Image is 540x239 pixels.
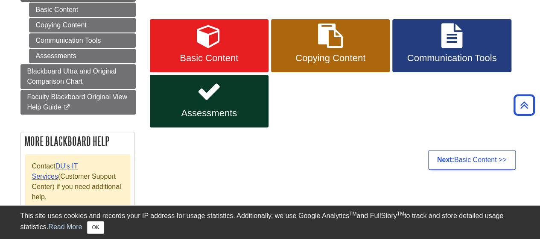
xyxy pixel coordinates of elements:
[87,221,104,234] button: Close
[29,33,136,48] a: Communication Tools
[29,18,136,32] a: Copying Content
[349,211,356,217] sup: TM
[437,156,454,163] strong: Next:
[277,53,383,64] span: Copying Content
[20,90,136,115] a: Faculty Blackboard Original View Help Guide
[156,53,262,64] span: Basic Content
[271,19,390,72] a: Copying Content
[29,49,136,63] a: Assessments
[20,64,136,89] a: Blackboard Ultra and Original Comparison Chart
[156,108,262,119] span: Assessments
[511,99,538,111] a: Back to Top
[63,105,70,110] i: This link opens in a new window
[392,19,511,72] a: Communication Tools
[25,154,130,209] div: Contact (Customer Support Center) if you need additional help.
[397,211,404,217] sup: TM
[27,68,117,85] span: Blackboard Ultra and Original Comparison Chart
[29,3,136,17] a: Basic Content
[21,132,134,150] h2: More Blackboard Help
[399,53,505,64] span: Communication Tools
[20,211,520,234] div: This site uses cookies and records your IP address for usage statistics. Additionally, we use Goo...
[32,162,78,180] a: DU's IT Services
[27,93,127,111] span: Faculty Blackboard Original View Help Guide
[428,150,516,170] a: Next:Basic Content >>
[48,223,82,230] a: Read More
[150,75,269,128] a: Assessments
[150,19,269,72] a: Basic Content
